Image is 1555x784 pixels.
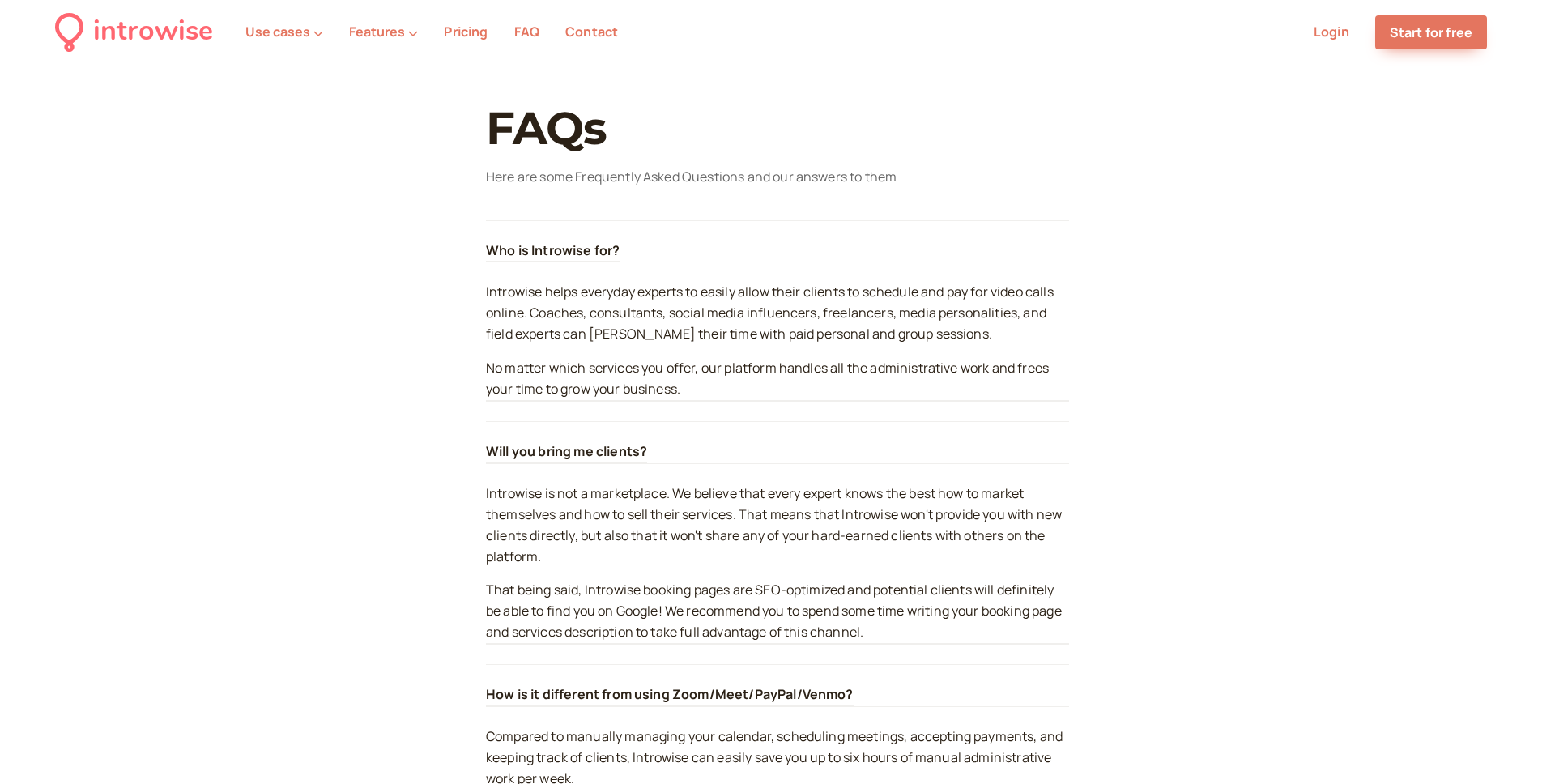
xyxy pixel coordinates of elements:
[55,10,213,54] a: introwise
[1314,23,1349,40] a: Login
[486,684,1069,707] a: How is it different from using Zoom/Meet/PayPal/Venmo?
[486,282,1069,345] p: Introwise helps everyday experts to easily allow their clients to schedule and pay for video call...
[486,104,1069,154] h1: FAQs
[486,580,1069,644] p: That being said, Introwise booking pages are SEO-optimized and potential clients will definitely ...
[93,10,213,54] div: introwise
[486,484,1069,568] p: Introwise is not a marketplace. We believe that every expert knows the best how to market themsel...
[349,24,418,39] button: Features
[486,441,647,463] h4: Will you bring me clients?
[486,167,1069,188] p: Here are some Frequently Asked Questions and our answers to them
[514,23,539,40] a: FAQ
[486,241,620,262] h4: Who is Introwise for?
[444,23,488,40] a: Pricing
[486,358,1069,401] p: No matter which services you offer, our platform handles all the administrative work and frees yo...
[486,441,1069,464] a: Will you bring me clients?
[565,23,618,40] a: Contact
[1375,15,1487,49] a: Start for free
[486,241,1069,263] a: Who is Introwise for?
[486,684,854,706] h4: How is it different from using Zoom/Meet/PayPal/Venmo?
[245,24,323,39] button: Use cases
[1474,706,1555,784] iframe: Chat Widget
